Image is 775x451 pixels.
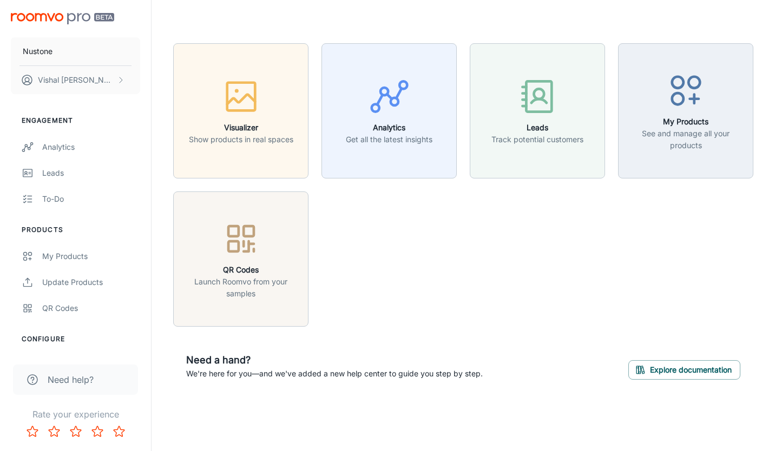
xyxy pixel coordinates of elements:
p: See and manage all your products [625,128,746,151]
h6: Analytics [346,122,432,134]
img: Roomvo PRO Beta [11,13,114,24]
p: We're here for you—and we've added a new help center to guide you step by step. [186,368,483,380]
p: Rate your experience [9,408,142,421]
button: Rate 5 star [108,421,130,442]
a: LeadsTrack potential customers [470,104,605,115]
button: Rate 1 star [22,421,43,442]
h6: My Products [625,116,746,128]
div: QR Codes [42,302,140,314]
div: To-do [42,193,140,205]
h6: Visualizer [189,122,293,134]
p: Launch Roomvo from your samples [180,276,301,300]
button: LeadsTrack potential customers [470,43,605,178]
p: Nustone [23,45,52,57]
button: Rate 2 star [43,421,65,442]
button: Explore documentation [628,360,740,380]
button: Vishal [PERSON_NAME] [11,66,140,94]
a: AnalyticsGet all the latest insights [321,104,457,115]
button: Rate 3 star [65,421,87,442]
button: Rate 4 star [87,421,108,442]
p: Track potential customers [491,134,583,145]
p: Vishal [PERSON_NAME] [38,74,114,86]
div: My Products [42,250,140,262]
h6: Leads [491,122,583,134]
button: AnalyticsGet all the latest insights [321,43,457,178]
p: Get all the latest insights [346,134,432,145]
button: QR CodesLaunch Roomvo from your samples [173,191,308,327]
a: Explore documentation [628,363,740,374]
span: Need help? [48,373,94,386]
button: My ProductsSee and manage all your products [618,43,753,178]
div: Update Products [42,276,140,288]
button: Nustone [11,37,140,65]
a: QR CodesLaunch Roomvo from your samples [173,253,308,263]
p: Show products in real spaces [189,134,293,145]
button: VisualizerShow products in real spaces [173,43,308,178]
a: My ProductsSee and manage all your products [618,104,753,115]
div: Leads [42,167,140,179]
h6: QR Codes [180,264,301,276]
h6: Need a hand? [186,353,483,368]
div: Analytics [42,141,140,153]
